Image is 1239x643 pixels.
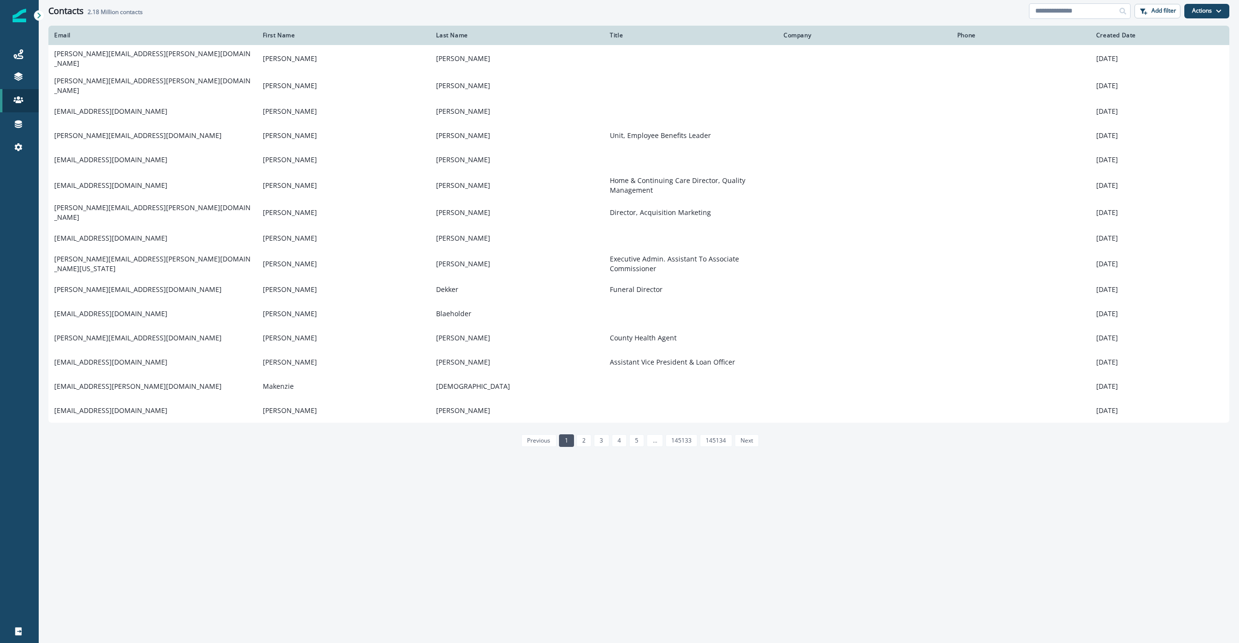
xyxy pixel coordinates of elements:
[1096,309,1224,319] p: [DATE]
[430,199,604,226] td: [PERSON_NAME]
[1096,155,1224,165] p: [DATE]
[257,172,431,199] td: [PERSON_NAME]
[48,72,257,99] td: [PERSON_NAME][EMAIL_ADDRESS][PERSON_NAME][DOMAIN_NAME]
[430,72,604,99] td: [PERSON_NAME]
[430,148,604,172] td: [PERSON_NAME]
[430,350,604,374] td: [PERSON_NAME]
[1151,7,1176,14] p: Add filter
[430,374,604,398] td: [DEMOGRAPHIC_DATA]
[665,434,697,447] a: Page 145133
[48,226,1229,250] a: [EMAIL_ADDRESS][DOMAIN_NAME][PERSON_NAME][PERSON_NAME][DATE]
[436,31,598,39] div: Last Name
[48,45,257,72] td: [PERSON_NAME][EMAIL_ADDRESS][PERSON_NAME][DOMAIN_NAME]
[48,148,257,172] td: [EMAIL_ADDRESS][DOMAIN_NAME]
[594,434,609,447] a: Page 3
[257,350,431,374] td: [PERSON_NAME]
[48,374,1229,398] a: [EMAIL_ADDRESS][PERSON_NAME][DOMAIN_NAME]Makenzie[DEMOGRAPHIC_DATA][DATE]
[48,99,257,123] td: [EMAIL_ADDRESS][DOMAIN_NAME]
[430,172,604,199] td: [PERSON_NAME]
[1096,107,1224,116] p: [DATE]
[48,350,1229,374] a: [EMAIL_ADDRESS][DOMAIN_NAME][PERSON_NAME][PERSON_NAME]Assistant Vice President & Loan Officer[DATE]
[735,434,759,447] a: Next page
[48,226,257,250] td: [EMAIL_ADDRESS][DOMAIN_NAME]
[610,176,772,195] p: Home & Continuing Care Director, Quality Management
[88,9,143,15] h2: contacts
[1096,181,1224,190] p: [DATE]
[48,350,257,374] td: [EMAIL_ADDRESS][DOMAIN_NAME]
[430,45,604,72] td: [PERSON_NAME]
[88,8,119,16] span: 2.18 Million
[257,398,431,423] td: [PERSON_NAME]
[430,226,604,250] td: [PERSON_NAME]
[1096,382,1224,391] p: [DATE]
[48,326,1229,350] a: [PERSON_NAME][EMAIL_ADDRESS][DOMAIN_NAME][PERSON_NAME][PERSON_NAME]County Health Agent[DATE]
[257,72,431,99] td: [PERSON_NAME]
[430,99,604,123] td: [PERSON_NAME]
[1096,54,1224,63] p: [DATE]
[48,45,1229,72] a: [PERSON_NAME][EMAIL_ADDRESS][PERSON_NAME][DOMAIN_NAME][PERSON_NAME][PERSON_NAME][DATE]
[13,9,26,22] img: Inflection
[610,285,772,294] p: Funeral Director
[1096,333,1224,343] p: [DATE]
[48,72,1229,99] a: [PERSON_NAME][EMAIL_ADDRESS][PERSON_NAME][DOMAIN_NAME][PERSON_NAME][PERSON_NAME][DATE]
[48,250,257,277] td: [PERSON_NAME][EMAIL_ADDRESS][PERSON_NAME][DOMAIN_NAME][US_STATE]
[1096,81,1224,91] p: [DATE]
[647,434,663,447] a: Jump forward
[48,398,257,423] td: [EMAIL_ADDRESS][DOMAIN_NAME]
[257,250,431,277] td: [PERSON_NAME]
[1096,406,1224,415] p: [DATE]
[576,434,591,447] a: Page 2
[610,254,772,274] p: Executive Admin. Assistant To Associate Commissioner
[1134,4,1180,18] button: Add filter
[559,434,574,447] a: Page 1 is your current page
[1096,208,1224,217] p: [DATE]
[48,199,1229,226] a: [PERSON_NAME][EMAIL_ADDRESS][PERSON_NAME][DOMAIN_NAME][PERSON_NAME][PERSON_NAME]Director, Acquisi...
[610,333,772,343] p: County Health Agent
[257,45,431,72] td: [PERSON_NAME]
[610,208,772,217] p: Director, Acquisition Marketing
[48,6,84,16] h1: Contacts
[48,123,1229,148] a: [PERSON_NAME][EMAIL_ADDRESS][DOMAIN_NAME][PERSON_NAME][PERSON_NAME]Unit, Employee Benefits Leader...
[257,302,431,326] td: [PERSON_NAME]
[257,374,431,398] td: Makenzie
[48,374,257,398] td: [EMAIL_ADDRESS][PERSON_NAME][DOMAIN_NAME]
[1184,4,1229,18] button: Actions
[257,99,431,123] td: [PERSON_NAME]
[263,31,425,39] div: First Name
[257,226,431,250] td: [PERSON_NAME]
[430,302,604,326] td: Blaeholder
[784,31,946,39] div: Company
[257,199,431,226] td: [PERSON_NAME]
[48,172,1229,199] a: [EMAIL_ADDRESS][DOMAIN_NAME][PERSON_NAME][PERSON_NAME]Home & Continuing Care Director, Quality Ma...
[48,398,1229,423] a: [EMAIL_ADDRESS][DOMAIN_NAME][PERSON_NAME][PERSON_NAME][DATE]
[48,277,257,302] td: [PERSON_NAME][EMAIL_ADDRESS][DOMAIN_NAME]
[1096,259,1224,269] p: [DATE]
[629,434,644,447] a: Page 5
[48,123,257,148] td: [PERSON_NAME][EMAIL_ADDRESS][DOMAIN_NAME]
[612,434,627,447] a: Page 4
[430,398,604,423] td: [PERSON_NAME]
[257,277,431,302] td: [PERSON_NAME]
[430,250,604,277] td: [PERSON_NAME]
[48,172,257,199] td: [EMAIL_ADDRESS][DOMAIN_NAME]
[48,148,1229,172] a: [EMAIL_ADDRESS][DOMAIN_NAME][PERSON_NAME][PERSON_NAME][DATE]
[610,357,772,367] p: Assistant Vice President & Loan Officer
[1096,131,1224,140] p: [DATE]
[1096,233,1224,243] p: [DATE]
[48,250,1229,277] a: [PERSON_NAME][EMAIL_ADDRESS][PERSON_NAME][DOMAIN_NAME][US_STATE][PERSON_NAME][PERSON_NAME]Executi...
[48,326,257,350] td: [PERSON_NAME][EMAIL_ADDRESS][DOMAIN_NAME]
[1096,285,1224,294] p: [DATE]
[1096,31,1224,39] div: Created Date
[257,123,431,148] td: [PERSON_NAME]
[48,99,1229,123] a: [EMAIL_ADDRESS][DOMAIN_NAME][PERSON_NAME][PERSON_NAME][DATE]
[48,302,1229,326] a: [EMAIL_ADDRESS][DOMAIN_NAME][PERSON_NAME]Blaeholder[DATE]
[610,131,772,140] p: Unit, Employee Benefits Leader
[430,123,604,148] td: [PERSON_NAME]
[430,326,604,350] td: [PERSON_NAME]
[430,277,604,302] td: Dekker
[1096,357,1224,367] p: [DATE]
[257,326,431,350] td: [PERSON_NAME]
[610,31,772,39] div: Title
[48,199,257,226] td: [PERSON_NAME][EMAIL_ADDRESS][PERSON_NAME][DOMAIN_NAME]
[54,31,251,39] div: Email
